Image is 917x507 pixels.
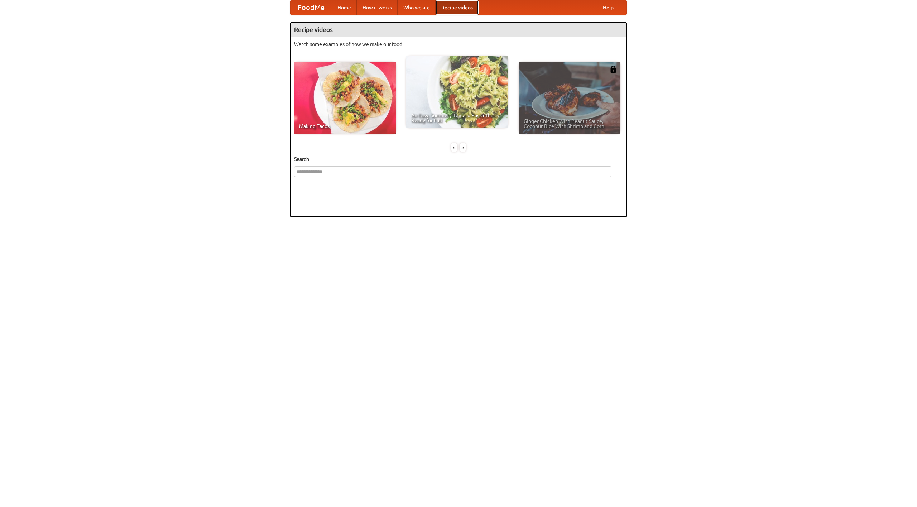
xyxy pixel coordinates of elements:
a: How it works [357,0,398,15]
a: Making Tacos [294,62,396,134]
a: An Easy, Summery Tomato Pasta That's Ready for Fall [406,56,508,128]
a: FoodMe [291,0,332,15]
span: An Easy, Summery Tomato Pasta That's Ready for Fall [411,113,503,123]
a: Recipe videos [436,0,479,15]
span: Making Tacos [299,124,391,129]
a: Home [332,0,357,15]
p: Watch some examples of how we make our food! [294,40,623,48]
a: Who we are [398,0,436,15]
h4: Recipe videos [291,23,626,37]
div: » [460,143,466,152]
a: Help [597,0,619,15]
h5: Search [294,156,623,163]
img: 483408.png [610,66,617,73]
div: « [451,143,457,152]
